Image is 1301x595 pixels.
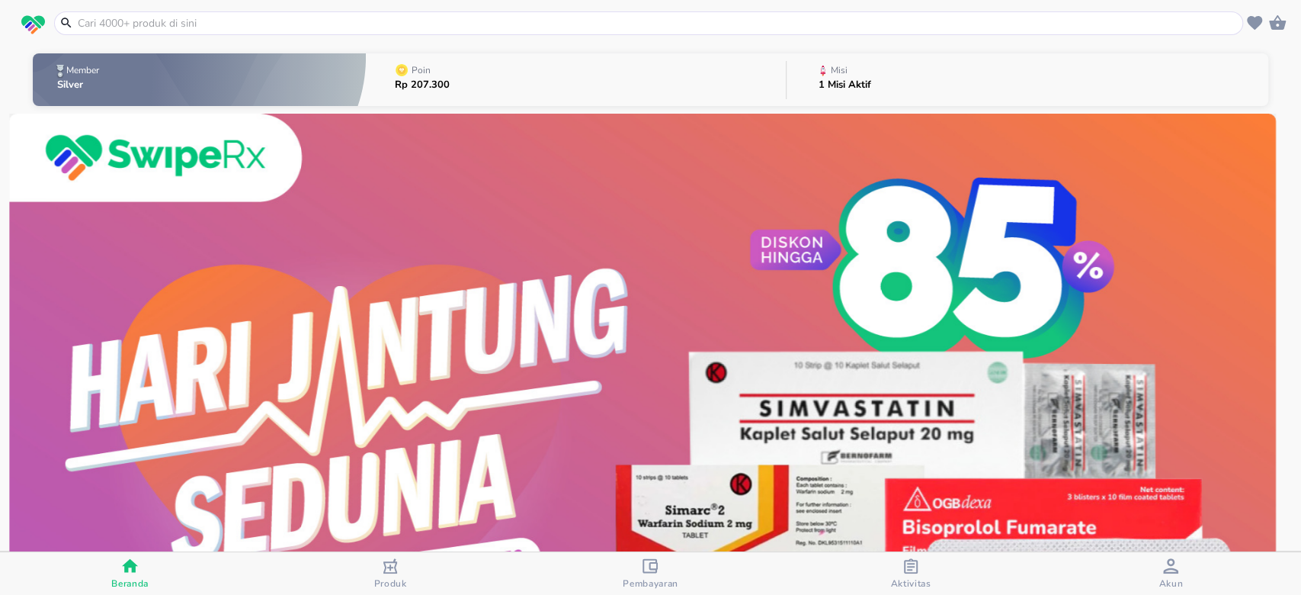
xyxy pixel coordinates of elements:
[787,50,1268,110] button: Misi1 Misi Aktif
[819,80,871,90] p: 1 Misi Aktif
[374,577,407,590] span: Produk
[521,552,780,595] button: Pembayaran
[1041,552,1301,595] button: Akun
[395,80,450,90] p: Rp 207.300
[21,15,45,35] img: logo_swiperx_s.bd005f3b.svg
[111,577,149,590] span: Beranda
[412,66,431,75] p: Poin
[1158,577,1183,590] span: Akun
[66,66,99,75] p: Member
[890,577,931,590] span: Aktivitas
[33,50,367,110] button: MemberSilver
[780,552,1040,595] button: Aktivitas
[623,577,678,590] span: Pembayaran
[260,552,520,595] button: Produk
[57,80,102,90] p: Silver
[76,15,1239,31] input: Cari 4000+ produk di sini
[366,50,786,110] button: PoinRp 207.300
[831,66,848,75] p: Misi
